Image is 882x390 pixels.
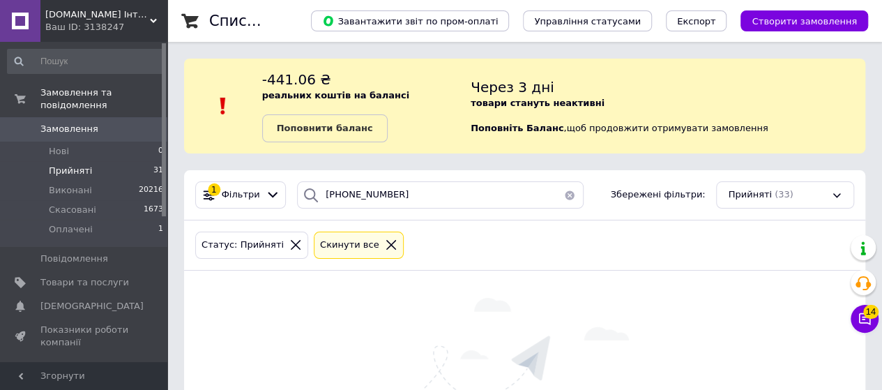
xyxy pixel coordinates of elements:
[666,10,727,31] button: Експорт
[471,79,554,96] span: Через 3 дні
[209,13,351,29] h1: Список замовлень
[322,15,498,27] span: Завантажити звіт по пром-оплаті
[262,114,388,142] a: Поповнити баланс
[311,10,509,31] button: Завантажити звіт по пром-оплаті
[199,238,287,253] div: Статус: Прийняті
[49,184,92,197] span: Виконані
[45,21,167,33] div: Ваш ID: 3138247
[727,15,868,26] a: Створити замовлення
[297,181,584,209] input: Пошук за номером замовлення, ПІБ покупця, номером телефону, Email, номером накладної
[523,10,652,31] button: Управління статусами
[208,183,220,196] div: 1
[262,71,331,88] span: -441.06 ₴
[677,16,716,27] span: Експорт
[40,360,129,385] span: Панель управління
[728,188,771,202] span: Прийняті
[153,165,163,177] span: 31
[40,253,108,265] span: Повідомлення
[144,204,163,216] span: 1673
[471,123,563,133] b: Поповніть Баланс
[40,300,144,313] span: [DEMOGRAPHIC_DATA]
[49,223,93,236] span: Оплачені
[556,181,584,209] button: Очистить
[471,70,865,142] div: , щоб продовжити отримувати замовлення
[139,184,163,197] span: 20216
[222,188,260,202] span: Фільтри
[7,49,165,74] input: Пошук
[611,188,706,202] span: Збережені фільтри:
[740,10,868,31] button: Створити замовлення
[752,16,857,27] span: Створити замовлення
[158,223,163,236] span: 1
[40,87,167,112] span: Замовлення та повідомлення
[775,189,793,200] span: (33)
[317,238,382,253] div: Cкинути все
[49,165,92,177] span: Прийняті
[45,8,150,21] span: Proselo.in.ua Інтернет-магазин товарів для саду та дому
[40,276,129,289] span: Товари та послуги
[534,16,641,27] span: Управління статусами
[262,90,410,100] b: реальних коштів на балансі
[213,96,234,117] img: :exclamation:
[863,303,879,317] span: 14
[158,145,163,158] span: 0
[40,123,98,135] span: Замовлення
[49,204,96,216] span: Скасовані
[49,145,69,158] span: Нові
[40,324,129,349] span: Показники роботи компанії
[277,123,373,133] b: Поповнити баланс
[851,305,879,333] button: Чат з покупцем14
[471,98,605,108] b: товари стануть неактивні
